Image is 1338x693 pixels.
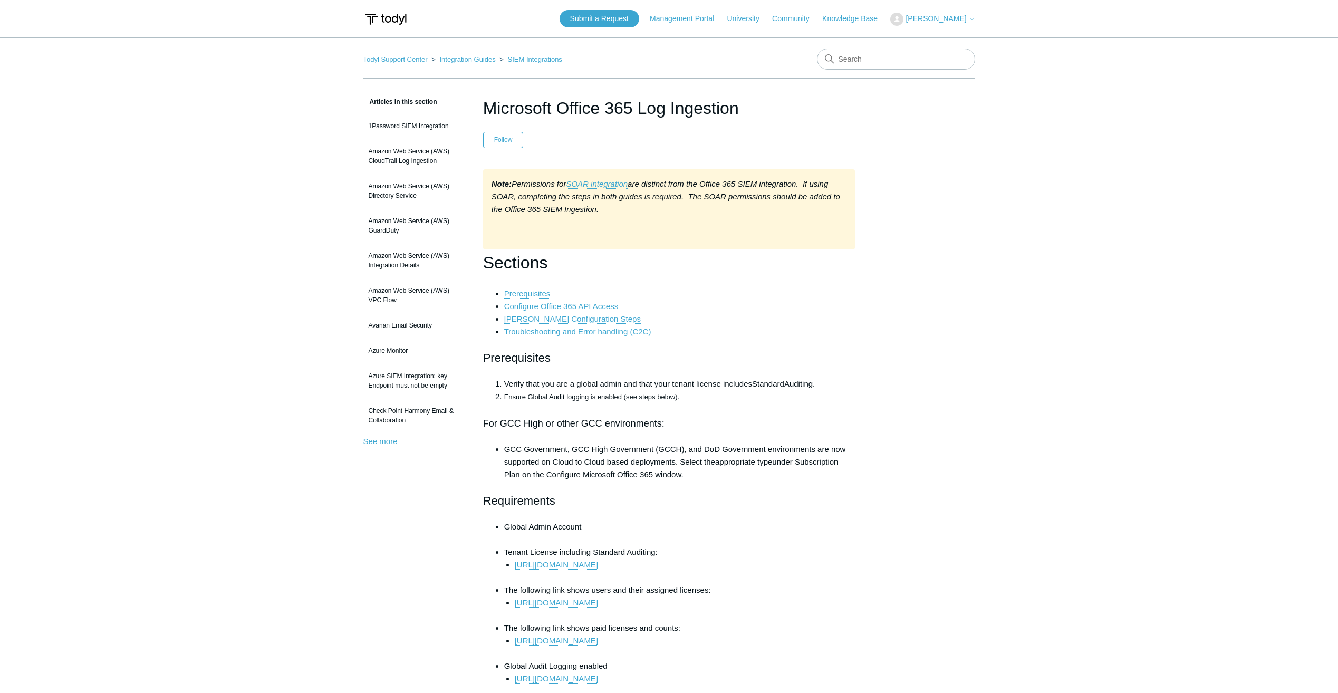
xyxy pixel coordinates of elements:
a: Integration Guides [439,55,495,63]
a: Community [772,13,820,24]
input: Search [817,49,975,70]
span: Auditing [784,379,813,388]
span: under Subscription Plan on the Configure Microsoft Office 365 window. [504,457,839,479]
li: The following link shows paid licenses and counts: [504,622,855,660]
strong: Note: [492,179,512,188]
a: Avanan Email Security [363,315,467,335]
a: Check Point Harmony Email & Collaboration [363,401,467,430]
a: University [727,13,769,24]
h2: Prerequisites [483,349,855,367]
a: SOAR integration [566,179,628,189]
a: Todyl Support Center [363,55,428,63]
a: Amazon Web Service (AWS) VPC Flow [363,281,467,310]
a: Amazon Web Service (AWS) Integration Details [363,246,467,275]
button: Follow Article [483,132,524,148]
a: Amazon Web Service (AWS) CloudTrail Log Ingestion [363,141,467,171]
span: . [813,379,815,388]
li: Tenant License including Standard Auditing: [504,546,855,584]
em: are distinct from the Office 365 SIEM integration. If using SOAR, completing the steps in both gu... [492,179,840,214]
span: appropriate type [715,457,772,466]
a: [PERSON_NAME] Configuration Steps [504,314,641,324]
li: Global Audit Logging enabled [504,660,855,685]
span: For GCC High or other GCC environments: [483,418,665,429]
span: Verify that you are a global admin and that your tenant license includes [504,379,752,388]
em: Permissions for [492,179,566,188]
em: SOAR integration [566,179,628,188]
li: Global Admin Account [504,521,855,546]
a: Knowledge Base [822,13,888,24]
a: [URL][DOMAIN_NAME] [515,598,598,608]
a: Submit a Request [560,10,639,27]
a: Amazon Web Service (AWS) GuardDuty [363,211,467,240]
li: Todyl Support Center [363,55,430,63]
a: Amazon Web Service (AWS) Directory Service [363,176,467,206]
span: Standard [752,379,784,388]
img: Todyl Support Center Help Center home page [363,9,408,29]
a: SIEM Integrations [508,55,562,63]
a: 1Password SIEM Integration [363,116,467,136]
a: Configure Office 365 API Access [504,302,619,311]
a: See more [363,437,398,446]
span: [PERSON_NAME] [906,14,966,23]
a: Management Portal [650,13,725,24]
button: [PERSON_NAME] [890,13,975,26]
a: [URL][DOMAIN_NAME] [515,636,598,646]
a: [URL][DOMAIN_NAME] [515,560,598,570]
a: Troubleshooting and Error handling (C2C) [504,327,651,336]
span: Articles in this section [363,98,437,105]
a: [URL][DOMAIN_NAME] [515,674,598,684]
a: Azure SIEM Integration: key Endpoint must not be empty [363,366,467,396]
span: GCC Government, GCC High Government (GCCH), and DoD Government environments are now supported on ... [504,445,846,466]
h1: Sections [483,249,855,276]
li: Integration Guides [429,55,497,63]
h1: Microsoft Office 365 Log Ingestion [483,95,855,121]
span: Ensure Global Audit logging is enabled (see steps below). [504,393,679,401]
li: The following link shows users and their assigned licenses: [504,584,855,622]
a: Azure Monitor [363,341,467,361]
li: SIEM Integrations [497,55,562,63]
h2: Requirements [483,492,855,510]
a: Prerequisites [504,289,551,299]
